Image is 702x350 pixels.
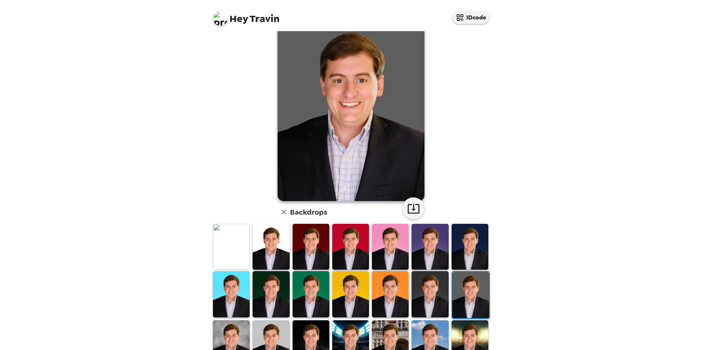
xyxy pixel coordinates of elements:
[213,224,250,270] img: Original
[229,12,248,25] span: Hey
[213,7,279,24] span: Travin
[213,11,228,26] img: profile pic
[290,206,327,218] h6: Backdrops
[452,11,489,24] button: IDcode
[278,18,424,201] img: user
